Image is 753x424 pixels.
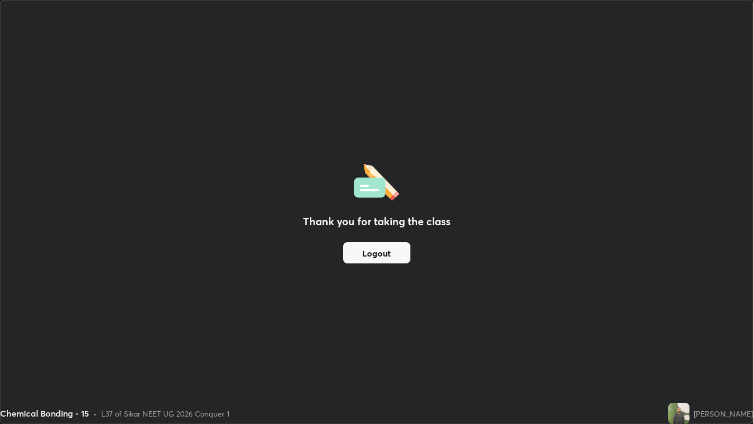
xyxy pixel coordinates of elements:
[343,242,410,263] button: Logout
[303,214,451,229] h2: Thank you for taking the class
[354,161,399,201] img: offlineFeedback.1438e8b3.svg
[668,403,689,424] img: ac796851681f4a6fa234867955662471.jpg
[694,408,753,419] div: [PERSON_NAME]
[93,408,97,419] div: •
[101,408,229,419] div: L37 of Sikar NEET UG 2026 Conquer 1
